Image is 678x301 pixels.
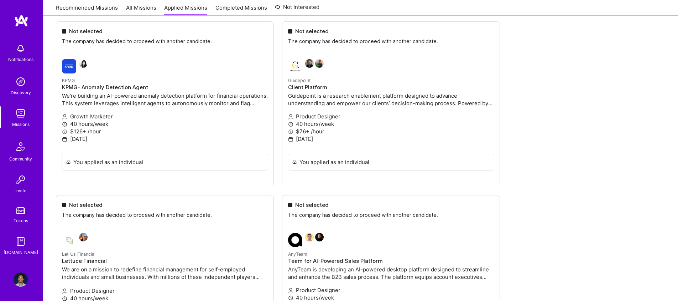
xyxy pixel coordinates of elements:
img: Invite [14,173,28,187]
img: User Avatar [14,272,28,287]
a: All Missions [126,4,156,16]
a: Applied Missions [164,4,207,16]
a: Completed Missions [215,4,267,16]
div: Tokens [14,217,28,224]
div: Invite [15,187,26,194]
a: User Avatar [12,272,30,287]
img: logo [14,14,28,27]
img: tokens [16,207,25,214]
div: Notifications [8,56,33,63]
div: Community [9,155,32,163]
img: bell [14,41,28,56]
img: teamwork [14,106,28,121]
img: discovery [14,75,28,89]
div: Discovery [11,89,31,96]
img: Community [12,138,29,155]
a: Recommended Missions [56,4,118,16]
img: guide book [14,234,28,249]
a: Not Interested [275,3,319,16]
div: [DOMAIN_NAME] [4,249,38,256]
div: Missions [12,121,30,128]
